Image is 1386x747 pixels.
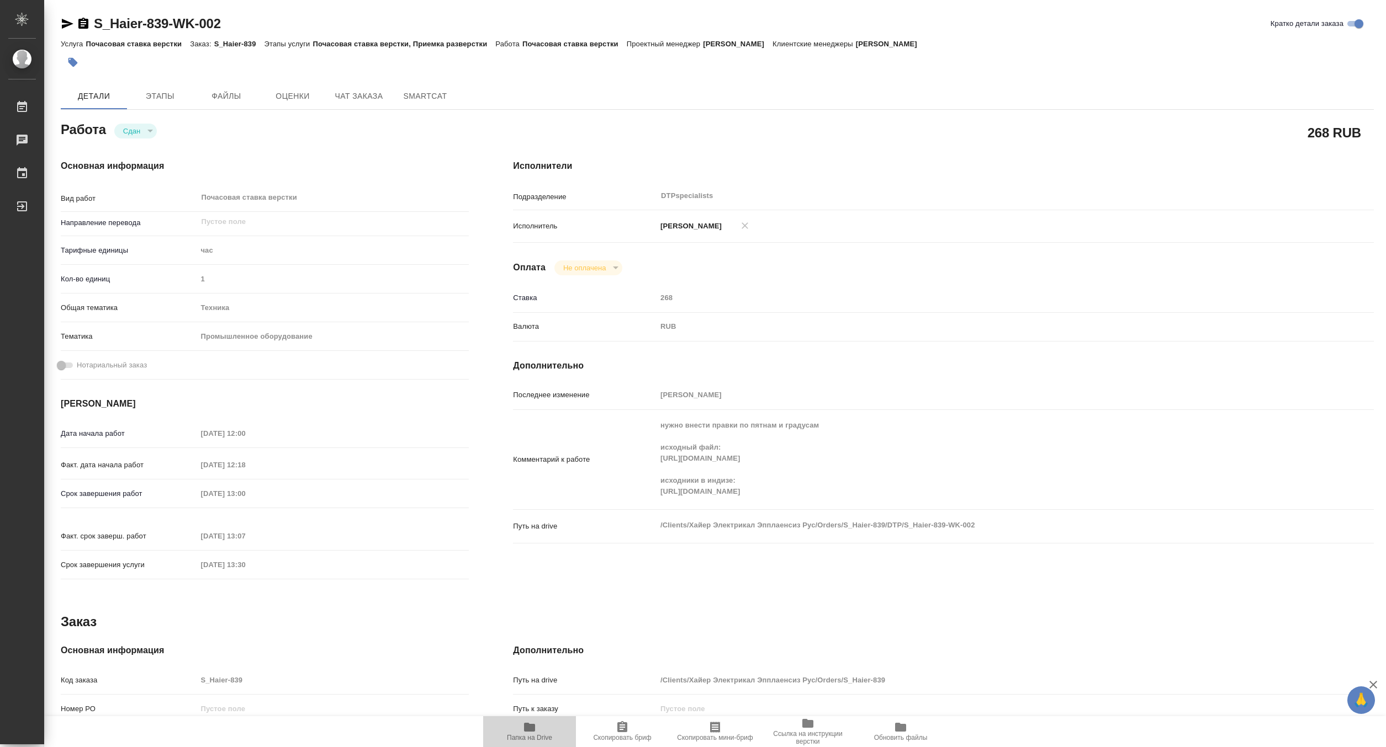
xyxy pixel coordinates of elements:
button: 🙏 [1347,686,1375,714]
span: Нотариальный заказ [77,360,147,371]
input: Пустое поле [657,701,1302,717]
p: Работа [495,40,522,48]
input: Пустое поле [197,701,469,717]
h4: Основная информация [61,159,469,173]
p: [PERSON_NAME] [703,40,773,48]
p: Факт. срок заверш. работ [61,531,197,542]
p: Тарифные единицы [61,245,197,256]
button: Сдан [120,126,144,136]
p: Дата начала работ [61,428,197,439]
p: Заказ: [190,40,214,48]
h4: Исполнители [513,159,1374,173]
p: Тематика [61,331,197,342]
span: Детали [67,89,120,103]
a: S_Haier-839-WK-002 [94,16,221,31]
p: Почасовая ставка верстки [522,40,627,48]
input: Пустое поле [197,557,293,573]
div: час [197,241,469,260]
input: Пустое поле [200,215,443,228]
span: Этапы [134,89,187,103]
button: Не оплачена [560,263,609,273]
p: Факт. дата начала работ [61,460,197,471]
p: Комментарий к работе [513,454,657,465]
p: Срок завершения услуги [61,559,197,570]
input: Пустое поле [197,271,469,287]
p: Клиентские менеджеры [773,40,856,48]
p: Путь на drive [513,675,657,686]
div: RUB [657,317,1302,336]
h4: Оплата [513,261,546,274]
p: Общая тематика [61,302,197,313]
p: Ставка [513,292,657,303]
span: SmartCat [399,89,452,103]
input: Пустое поле [197,528,293,544]
button: Скопировать ссылку [77,17,90,30]
p: Срок завершения работ [61,488,197,499]
button: Обновить файлы [854,716,947,747]
p: S_Haier-839 [214,40,264,48]
textarea: нужно внести правки по пятнам и градусам исходный файл: [URL][DOMAIN_NAME] исходники в индизе: [U... [657,416,1302,501]
div: Техника [197,298,469,317]
button: Скопировать мини-бриф [669,716,761,747]
p: Вид работ [61,193,197,204]
div: Сдан [114,124,157,138]
p: Номер РО [61,703,197,714]
button: Ссылка на инструкции верстки [761,716,854,747]
p: Код заказа [61,675,197,686]
h4: Дополнительно [513,644,1374,657]
p: Услуга [61,40,86,48]
button: Папка на Drive [483,716,576,747]
span: Обновить файлы [874,734,928,741]
span: 🙏 [1352,689,1371,712]
input: Пустое поле [657,290,1302,306]
p: Путь на drive [513,521,657,532]
p: [PERSON_NAME] [856,40,925,48]
p: Исполнитель [513,221,657,232]
p: Почасовая ставка верстки, Приемка разверстки [313,40,495,48]
span: Оценки [266,89,319,103]
button: Скопировать бриф [576,716,669,747]
h2: Заказ [61,613,97,631]
p: Последнее изменение [513,389,657,401]
textarea: /Clients/Хайер Электрикал Эпплаенсиз Рус/Orders/S_Haier-839/DTP/S_Haier-839-WK-002 [657,516,1302,535]
p: Почасовая ставка верстки [86,40,190,48]
h2: 268 RUB [1308,123,1361,142]
input: Пустое поле [197,457,293,473]
span: Скопировать мини-бриф [677,734,753,741]
h4: Основная информация [61,644,469,657]
span: Чат заказа [332,89,385,103]
h4: Дополнительно [513,359,1374,372]
input: Пустое поле [197,672,469,688]
button: Добавить тэг [61,50,85,74]
input: Пустое поле [197,485,293,501]
input: Пустое поле [657,387,1302,403]
p: Кол-во единиц [61,274,197,285]
p: Путь к заказу [513,703,657,714]
span: Кратко детали заказа [1271,18,1343,29]
span: Папка на Drive [507,734,552,741]
input: Пустое поле [197,425,293,441]
span: Скопировать бриф [593,734,651,741]
h2: Работа [61,119,106,138]
p: Подразделение [513,191,657,202]
p: Проектный менеджер [627,40,703,48]
h4: [PERSON_NAME] [61,397,469,410]
span: Файлы [200,89,253,103]
div: Промышленное оборудование [197,327,469,346]
p: Валюта [513,321,657,332]
p: Этапы услуги [264,40,313,48]
input: Пустое поле [657,672,1302,688]
span: Ссылка на инструкции верстки [768,730,848,745]
p: Направление перевода [61,217,197,228]
p: [PERSON_NAME] [657,221,722,232]
div: Сдан [554,260,622,275]
button: Скопировать ссылку для ЯМессенджера [61,17,74,30]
